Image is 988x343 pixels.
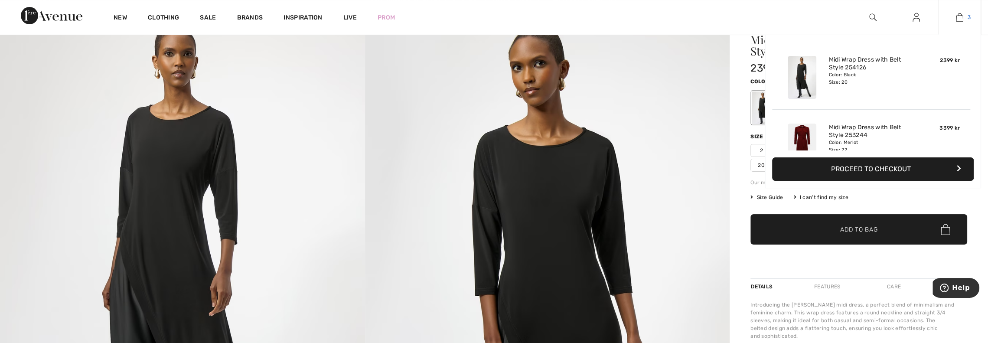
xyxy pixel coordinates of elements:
[807,279,848,294] div: Features
[828,124,914,139] a: Midi Wrap Dress with Belt Style 253244
[750,133,895,140] div: Size ([GEOGRAPHIC_DATA]/[GEOGRAPHIC_DATA]):
[750,62,787,74] span: 2399 kr
[869,12,877,23] img: search the website
[941,224,950,235] img: Bag.svg
[752,91,774,124] div: Black
[933,278,979,300] iframe: Opens a widget where you can find more information
[343,13,357,22] a: Live
[828,139,914,153] div: Color: Merlot Size: 22
[200,14,216,23] a: Sale
[237,14,263,23] a: Brands
[750,301,967,340] div: Introducing the [PERSON_NAME] midi dress, a perfect blend of minimalism and feminine charm. This ...
[772,157,974,181] button: Proceed to Checkout
[913,12,920,23] img: My Info
[828,56,914,72] a: Midi Wrap Dress with Belt Style 254126
[840,225,877,234] span: Add to Bag
[284,14,322,23] span: Inspiration
[788,56,816,99] img: Midi Wrap Dress with Belt Style 254126
[750,193,783,201] span: Size Guide
[750,179,967,186] div: Our model is 5'9"/175 cm and wears a size 6.
[938,12,981,23] a: 3
[750,34,931,57] h1: Midi Wrap Dress With Belt Style 254126
[906,12,927,23] a: Sign In
[750,78,771,85] span: Color:
[21,7,82,24] img: 1ère Avenue
[968,13,971,21] span: 3
[750,214,967,245] button: Add to Bag
[793,193,848,201] div: I can't find my size
[956,12,963,23] img: My Bag
[378,13,395,22] a: Prom
[939,125,960,131] span: 3399 kr
[114,14,127,23] a: New
[750,144,772,157] span: 2
[880,279,908,294] div: Care
[828,72,914,85] div: Color: Black Size: 20
[788,124,816,167] img: Midi Wrap Dress with Belt Style 253244
[940,57,960,63] span: 2399 kr
[750,159,772,172] span: 20
[148,14,179,23] a: Clothing
[750,279,775,294] div: Details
